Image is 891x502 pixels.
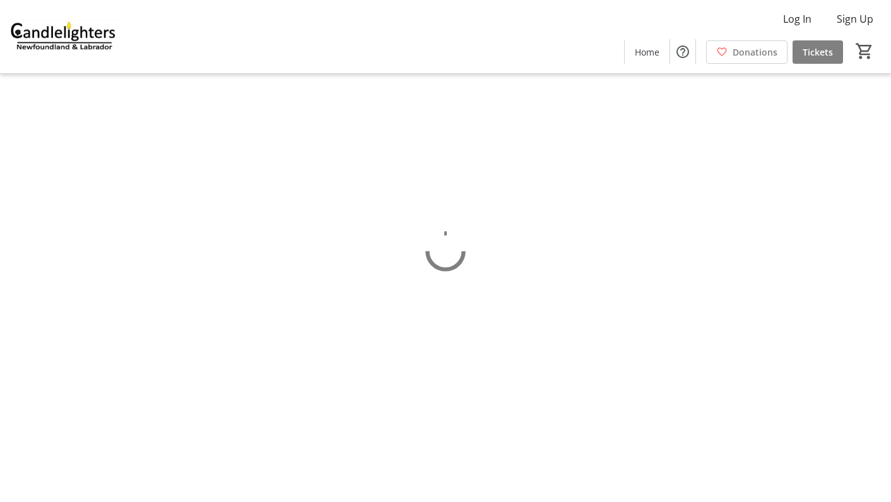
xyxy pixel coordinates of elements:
span: Home [635,45,659,59]
button: Cart [853,40,876,63]
button: Help [670,39,695,64]
span: Sign Up [837,11,873,27]
span: Donations [733,45,777,59]
button: Sign Up [827,9,883,29]
span: Log In [783,11,811,27]
a: Home [625,40,670,64]
img: Candlelighters Newfoundland and Labrador's Logo [8,5,120,68]
span: Tickets [803,45,833,59]
a: Donations [706,40,788,64]
a: Tickets [793,40,843,64]
button: Log In [773,9,822,29]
